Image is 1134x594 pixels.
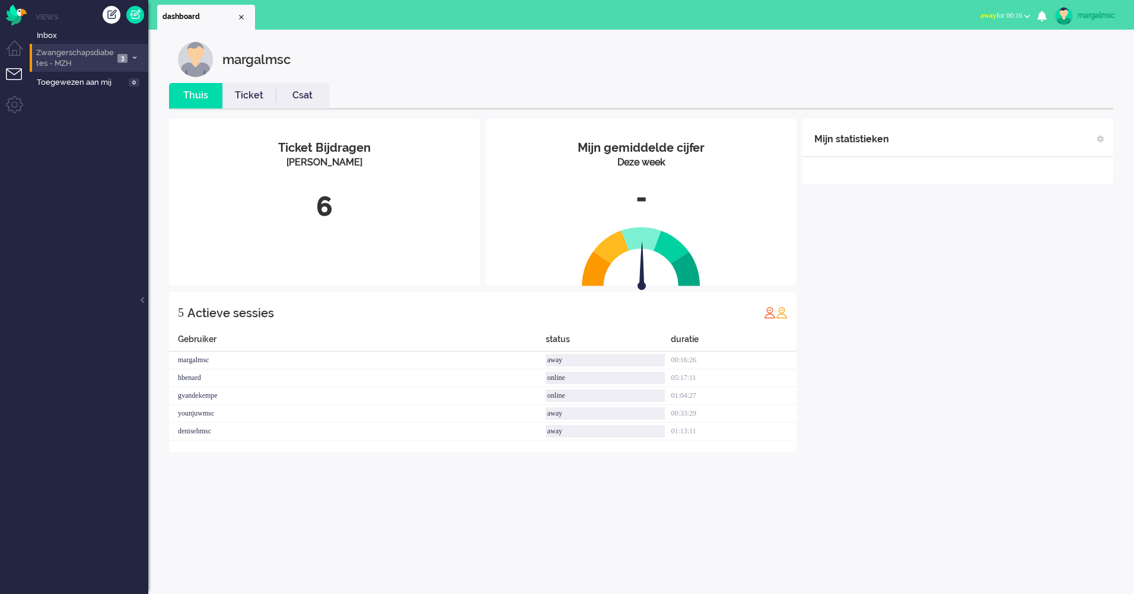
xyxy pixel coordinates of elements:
div: Deze week [495,156,788,170]
img: flow_omnibird.svg [6,5,27,25]
div: gvandekempe [169,387,546,405]
a: Inbox [34,28,148,41]
span: 0 [129,78,139,87]
div: 01:13:11 [671,423,797,440]
div: 01:04:27 [671,387,797,405]
span: 3 [117,54,128,63]
div: Actieve sessies [187,301,274,325]
img: avatar [1055,7,1073,25]
div: [PERSON_NAME] [178,156,471,170]
div: away [546,354,665,366]
a: Csat [276,89,329,103]
li: Thuis [169,83,222,108]
li: Tickets menu [6,68,33,95]
div: away [546,407,665,420]
div: Mijn statistieken [814,127,889,151]
span: Inbox [37,30,148,41]
span: for 00:16 [980,11,1022,20]
div: margalmsc [169,352,546,369]
div: duratie [671,333,797,352]
li: Csat [276,83,329,108]
div: status [546,333,671,352]
img: profile_red.svg [764,306,776,318]
li: Dashboard [157,5,255,30]
img: customer.svg [178,41,214,77]
div: online [546,389,665,402]
div: 00:33:29 [671,405,797,423]
div: 6 [178,187,471,226]
div: Close tab [237,12,246,22]
li: Admin menu [6,96,33,123]
div: denisehmsc [169,423,546,440]
div: Gebruiker [169,333,546,352]
li: Ticket [222,83,276,108]
span: Zwangerschapsdiabetes - MZH [34,47,114,69]
a: Thuis [169,89,222,103]
div: Creëer ticket [103,6,120,24]
img: arrow.svg [616,242,667,293]
li: awayfor 00:16 [973,4,1037,30]
a: Toegewezen aan mij 0 [34,75,148,88]
div: - [495,178,788,218]
li: Views [36,12,148,22]
img: semi_circle.svg [582,226,700,286]
span: dashboard [163,12,237,22]
div: margalmsc [222,41,291,77]
a: margalmsc [1053,7,1122,25]
span: Toegewezen aan mij [37,77,125,88]
img: profile_orange.svg [776,306,788,318]
div: online [546,372,665,384]
div: hbenard [169,369,546,387]
div: 00:16:26 [671,352,797,369]
div: 5 [178,301,184,324]
div: 05:17:11 [671,369,797,387]
div: Ticket Bijdragen [178,139,471,157]
div: Mijn gemiddelde cijfer [495,139,788,157]
a: Ticket [222,89,276,103]
span: away [980,11,996,20]
div: away [546,425,665,437]
button: awayfor 00:16 [973,7,1037,24]
a: Quick Ticket [126,6,144,24]
li: Dashboard menu [6,40,33,67]
div: margalmsc [1078,9,1122,21]
div: younjuwmsc [169,405,546,423]
a: Omnidesk [6,8,27,17]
